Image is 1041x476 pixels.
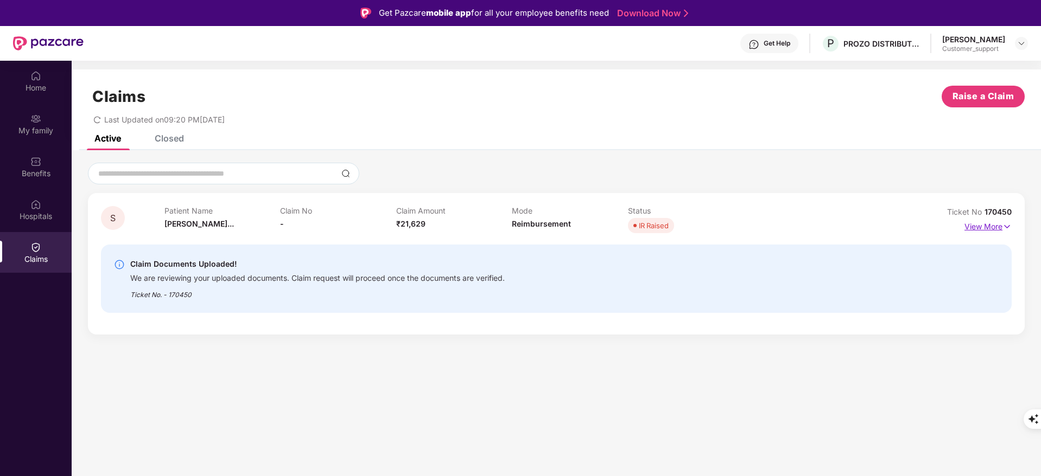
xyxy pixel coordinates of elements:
[379,7,609,20] div: Get Pazcare for all your employee benefits need
[114,259,125,270] img: svg+xml;base64,PHN2ZyBpZD0iSW5mby0yMHgyMCIgeG1sbnM9Imh0dHA6Ly93d3cudzMub3JnLzIwMDAvc3ZnIiB3aWR0aD...
[396,219,426,228] span: ₹21,629
[110,214,116,223] span: S
[748,39,759,50] img: svg+xml;base64,PHN2ZyBpZD0iSGVscC0zMngzMiIgeG1sbnM9Imh0dHA6Ly93d3cudzMub3JnLzIwMDAvc3ZnIiB3aWR0aD...
[13,36,84,50] img: New Pazcare Logo
[617,8,685,19] a: Download Now
[30,113,41,124] img: svg+xml;base64,PHN2ZyB3aWR0aD0iMjAiIGhlaWdodD0iMjAiIHZpZXdCb3g9IjAgMCAyMCAyMCIgZmlsbD0ibm9uZSIgeG...
[827,37,834,50] span: P
[942,34,1005,44] div: [PERSON_NAME]
[684,8,688,19] img: Stroke
[764,39,790,48] div: Get Help
[94,133,121,144] div: Active
[30,156,41,167] img: svg+xml;base64,PHN2ZyBpZD0iQmVuZWZpdHMiIHhtbG5zPSJodHRwOi8vd3d3LnczLm9yZy8yMDAwL3N2ZyIgd2lkdGg9Ij...
[942,44,1005,53] div: Customer_support
[164,206,281,215] p: Patient Name
[512,206,628,215] p: Mode
[953,89,1014,103] span: Raise a Claim
[30,70,41,81] img: svg+xml;base64,PHN2ZyBpZD0iSG9tZSIgeG1sbnM9Imh0dHA6Ly93d3cudzMub3JnLzIwMDAvc3ZnIiB3aWR0aD0iMjAiIG...
[639,220,669,231] div: IR Raised
[942,86,1025,107] button: Raise a Claim
[628,206,744,215] p: Status
[341,169,350,178] img: svg+xml;base64,PHN2ZyBpZD0iU2VhcmNoLTMyeDMyIiB4bWxucz0iaHR0cDovL3d3dy53My5vcmcvMjAwMC9zdmciIHdpZH...
[130,271,505,283] div: We are reviewing your uploaded documents. Claim request will proceed once the documents are verif...
[164,219,234,228] span: [PERSON_NAME]...
[843,38,919,49] div: PROZO DISTRIBUTION PRIVATE LIMITED
[360,8,371,18] img: Logo
[155,133,184,144] div: Closed
[92,87,145,106] h1: Claims
[396,206,512,215] p: Claim Amount
[426,8,471,18] strong: mobile app
[93,115,101,124] span: redo
[30,242,41,253] img: svg+xml;base64,PHN2ZyBpZD0iQ2xhaW0iIHhtbG5zPSJodHRwOi8vd3d3LnczLm9yZy8yMDAwL3N2ZyIgd2lkdGg9IjIwIi...
[1017,39,1026,48] img: svg+xml;base64,PHN2ZyBpZD0iRHJvcGRvd24tMzJ4MzIiIHhtbG5zPSJodHRwOi8vd3d3LnczLm9yZy8yMDAwL3N2ZyIgd2...
[104,115,225,124] span: Last Updated on 09:20 PM[DATE]
[130,283,505,300] div: Ticket No. - 170450
[512,219,571,228] span: Reimbursement
[985,207,1012,216] span: 170450
[964,218,1012,233] p: View More
[280,206,396,215] p: Claim No
[1002,221,1012,233] img: svg+xml;base64,PHN2ZyB4bWxucz0iaHR0cDovL3d3dy53My5vcmcvMjAwMC9zdmciIHdpZHRoPSIxNyIgaGVpZ2h0PSIxNy...
[947,207,985,216] span: Ticket No
[30,199,41,210] img: svg+xml;base64,PHN2ZyBpZD0iSG9zcGl0YWxzIiB4bWxucz0iaHR0cDovL3d3dy53My5vcmcvMjAwMC9zdmciIHdpZHRoPS...
[280,219,284,228] span: -
[130,258,505,271] div: Claim Documents Uploaded!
